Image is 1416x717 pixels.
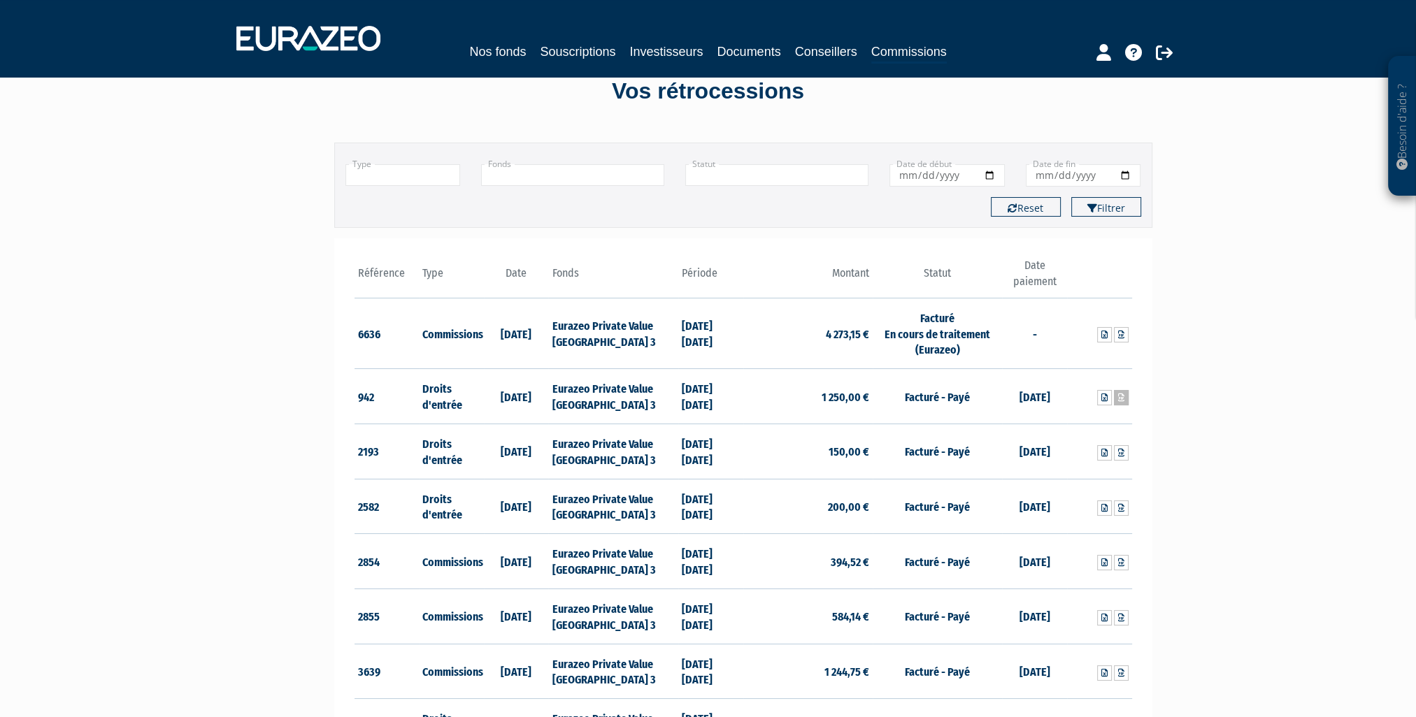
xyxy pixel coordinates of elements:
[310,75,1107,108] div: Vos rétrocessions
[355,644,420,699] td: 3639
[743,644,873,699] td: 1 244,75 €
[548,479,678,534] td: Eurazeo Private Value [GEOGRAPHIC_DATA] 3
[678,423,743,479] td: [DATE] [DATE]
[873,258,1002,298] th: Statut
[236,26,380,51] img: 1732889491-logotype_eurazeo_blanc_rvb.png
[678,588,743,644] td: [DATE] [DATE]
[873,534,1002,589] td: Facturé - Payé
[355,588,420,644] td: 2855
[1002,534,1067,589] td: [DATE]
[355,369,420,424] td: 942
[743,534,873,589] td: 394,52 €
[873,369,1002,424] td: Facturé - Payé
[469,42,526,61] a: Nos fonds
[484,258,549,298] th: Date
[743,588,873,644] td: 584,14 €
[678,298,743,369] td: [DATE] [DATE]
[743,479,873,534] td: 200,00 €
[419,258,484,298] th: Type
[548,298,678,369] td: Eurazeo Private Value [GEOGRAPHIC_DATA] 3
[1002,258,1067,298] th: Date paiement
[484,479,549,534] td: [DATE]
[484,298,549,369] td: [DATE]
[678,534,743,589] td: [DATE] [DATE]
[355,423,420,479] td: 2193
[484,534,549,589] td: [DATE]
[419,534,484,589] td: Commissions
[484,369,549,424] td: [DATE]
[743,423,873,479] td: 150,00 €
[548,644,678,699] td: Eurazeo Private Value [GEOGRAPHIC_DATA] 3
[873,644,1002,699] td: Facturé - Payé
[873,298,1002,369] td: Facturé En cours de traitement (Eurazeo)
[1071,197,1141,217] button: Filtrer
[1002,644,1067,699] td: [DATE]
[1002,588,1067,644] td: [DATE]
[743,369,873,424] td: 1 250,00 €
[355,258,420,298] th: Référence
[548,369,678,424] td: Eurazeo Private Value [GEOGRAPHIC_DATA] 3
[419,423,484,479] td: Droits d'entrée
[873,479,1002,534] td: Facturé - Payé
[873,588,1002,644] td: Facturé - Payé
[678,644,743,699] td: [DATE] [DATE]
[419,644,484,699] td: Commissions
[743,298,873,369] td: 4 273,15 €
[678,479,743,534] td: [DATE] [DATE]
[717,42,781,61] a: Documents
[419,588,484,644] td: Commissions
[419,479,484,534] td: Droits d'entrée
[1002,298,1067,369] td: -
[1394,64,1410,189] p: Besoin d'aide ?
[991,197,1061,217] button: Reset
[871,42,947,64] a: Commissions
[484,588,549,644] td: [DATE]
[484,423,549,479] td: [DATE]
[419,298,484,369] td: Commissions
[1002,369,1067,424] td: [DATE]
[419,369,484,424] td: Droits d'entrée
[548,588,678,644] td: Eurazeo Private Value [GEOGRAPHIC_DATA] 3
[629,42,703,61] a: Investisseurs
[678,258,743,298] th: Période
[1002,479,1067,534] td: [DATE]
[795,42,857,61] a: Conseillers
[873,423,1002,479] td: Facturé - Payé
[355,298,420,369] td: 6636
[355,479,420,534] td: 2582
[743,258,873,298] th: Montant
[355,534,420,589] td: 2854
[1002,423,1067,479] td: [DATE]
[540,42,615,61] a: Souscriptions
[548,258,678,298] th: Fonds
[548,423,678,479] td: Eurazeo Private Value [GEOGRAPHIC_DATA] 3
[678,369,743,424] td: [DATE] [DATE]
[484,644,549,699] td: [DATE]
[548,534,678,589] td: Eurazeo Private Value [GEOGRAPHIC_DATA] 3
